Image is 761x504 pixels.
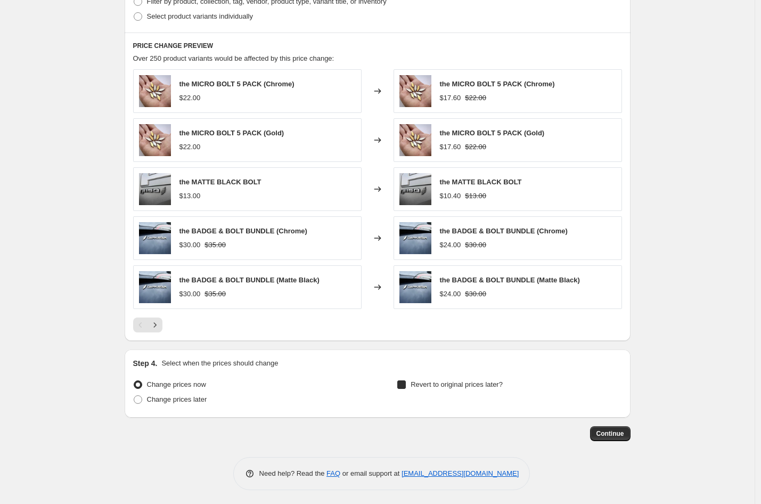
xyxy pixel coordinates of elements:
span: Change prices now [147,380,206,388]
img: grateful-fred-bundles-bolt-badge-bundle-28560139124933_80x.jpg [139,222,171,254]
span: Continue [596,429,624,438]
nav: Pagination [133,318,162,332]
span: the BADGE & BOLT BUNDLE (Chrome) [179,227,307,235]
span: Select product variants individually [147,12,253,20]
strike: $13.00 [465,191,486,201]
span: Over 250 product variants would be affected by this price change: [133,54,334,62]
span: Change prices later [147,395,207,403]
span: the MATTE BLACK BOLT [440,178,522,186]
span: the BADGE & BOLT BUNDLE (Matte Black) [179,276,320,284]
strike: $35.00 [204,289,226,299]
span: the MATTE BLACK BOLT [179,178,261,186]
div: $10.40 [440,191,461,201]
span: the MICRO BOLT 5 PACK (Chrome) [440,80,555,88]
img: grateful-fred-bundles-bolt-badge-bundle-28560139124933_80x.jpg [139,271,171,303]
span: the BADGE & BOLT BUNDLE (Matte Black) [440,276,580,284]
span: Revert to original prices later? [411,380,503,388]
div: $17.60 [440,93,461,103]
span: the BADGE & BOLT BUNDLE (Chrome) [440,227,568,235]
div: $22.00 [179,142,201,152]
img: microboltsinhand_80x.jpg [399,124,431,156]
span: the MICRO BOLT 5 PACK (Gold) [179,129,284,137]
a: FAQ [326,469,340,477]
h6: PRICE CHANGE PREVIEW [133,42,622,50]
span: the MICRO BOLT 5 PACK (Gold) [440,129,545,137]
div: $24.00 [440,289,461,299]
div: $30.00 [179,289,201,299]
img: grateful-fred-bundles-bolt-badge-bundle-28560139124933_80x.jpg [399,271,431,303]
h2: Step 4. [133,358,158,369]
strike: $30.00 [465,240,486,250]
strike: $22.00 [465,93,486,103]
div: $13.00 [179,191,201,201]
img: grateful-fred-grateful-dead-matte-black-bolt-emblem-badge-matte-black-bolt-28429170016453_80x.jpg [139,173,171,205]
img: microboltsinhand_80x.jpg [399,75,431,107]
img: microboltsinhand_80x.jpg [139,124,171,156]
span: the MICRO BOLT 5 PACK (Chrome) [179,80,294,88]
div: $24.00 [440,240,461,250]
strike: $22.00 [465,142,486,152]
div: $22.00 [179,93,201,103]
button: Continue [590,426,631,441]
div: $30.00 [179,240,201,250]
div: $17.60 [440,142,461,152]
img: grateful-fred-grateful-dead-matte-black-bolt-emblem-badge-matte-black-bolt-28429170016453_80x.jpg [399,173,431,205]
button: Next [148,318,162,332]
p: Select when the prices should change [161,358,278,369]
a: [EMAIL_ADDRESS][DOMAIN_NAME] [402,469,519,477]
span: Need help? Read the [259,469,327,477]
span: or email support at [340,469,402,477]
img: grateful-fred-bundles-bolt-badge-bundle-28560139124933_80x.jpg [399,222,431,254]
img: microboltsinhand_80x.jpg [139,75,171,107]
strike: $30.00 [465,289,486,299]
strike: $35.00 [204,240,226,250]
